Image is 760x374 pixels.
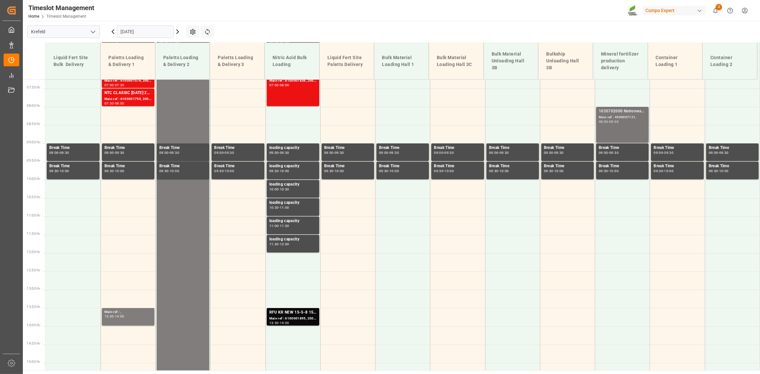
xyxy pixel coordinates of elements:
div: 09:30 [609,151,619,154]
div: 12:00 [280,243,289,246]
div: - [278,188,279,191]
div: 07:00 [104,84,114,87]
div: 11:00 [269,224,279,227]
div: Break Time [599,145,646,151]
div: 11:30 [280,224,289,227]
div: Container Loading 1 [653,52,697,71]
div: Break Time [544,145,591,151]
div: 09:30 [654,170,663,172]
div: 09:00 [104,151,114,154]
div: 10:00 [225,170,234,172]
div: - [169,170,170,172]
span: 10:30 Hr [27,195,40,199]
div: 10:00 [444,170,454,172]
div: 09:30 [554,151,564,154]
div: Mineral fertilizer production delivery [598,48,642,74]
div: 14:00 [280,321,289,324]
div: 07:00 [269,84,279,87]
div: 10:00 [554,170,564,172]
div: 10:00 [389,170,399,172]
span: 11:00 Hr [27,214,40,217]
div: 09:30 [324,170,334,172]
div: - [278,84,279,87]
div: - [278,224,279,227]
div: loading capacity [269,236,317,243]
button: show 3 new notifications [708,3,723,18]
div: NTC CLASSIC [DATE] 25kg (x40) DE,EN,PLFLO T PERM [DATE] 25kg (x40) INTFLO T CLUB [DATE] 25kg (x40... [104,90,152,96]
div: Break Time [434,145,481,151]
div: 09:00 [159,151,169,154]
div: Liquid Fert Site Bulk Delivery [51,52,95,71]
div: Break Time [159,163,207,170]
span: 3 [716,4,722,10]
div: Bulk Material Unloading Hall 3B [489,48,533,74]
div: - [169,151,170,154]
div: 09:00 [434,151,443,154]
div: - [498,151,499,154]
div: 09:30 [104,170,114,172]
div: 11:00 [280,206,289,209]
span: 15:00 Hr [27,360,40,364]
div: Main ref : 6100001895, 2000001512 [269,316,317,321]
div: 09:30 [664,151,674,154]
div: Paletts Loading & Delivery 3 [215,52,259,71]
div: 09:00 [654,151,663,154]
div: Bulkship Unloading Hall 3B [544,48,588,74]
div: Paletts Loading & Delivery 2 [161,52,205,71]
div: 09:30 [444,151,454,154]
div: 10:30 [280,188,289,191]
div: 09:30 [115,151,124,154]
div: 11:30 [269,243,279,246]
div: 09:00 [544,151,553,154]
div: 07:30 [104,102,114,105]
div: Main ref : 6100001576, 2000001370 [104,78,152,84]
div: 10:00 [280,170,289,172]
img: Screenshot%202023-09-29%20at%2010.02.21.png_1712312052.png [628,5,638,16]
span: 13:00 Hr [27,287,40,290]
div: - [114,102,115,105]
div: - [553,170,554,172]
div: loading capacity [269,145,317,151]
div: 07:30 [115,84,124,87]
span: 09:30 Hr [27,159,40,162]
div: 13:30 [104,315,114,318]
div: Break Time [214,163,261,170]
input: Type to search/select [27,25,100,38]
div: 09:30 [719,151,729,154]
div: Break Time [104,145,152,151]
div: 09:30 [214,170,224,172]
div: Break Time [489,163,536,170]
div: 09:00 [324,151,334,154]
div: - [608,120,609,123]
div: - [114,151,115,154]
div: 09:30 [489,170,499,172]
div: loading capacity [269,218,317,224]
div: Break Time [104,163,152,170]
div: Break Time [434,163,481,170]
div: 09:30 [269,170,279,172]
div: 09:30 [60,151,69,154]
div: Compo Expert [643,6,705,15]
div: 09:30 [434,170,443,172]
div: 09:30 [159,170,169,172]
div: 10:00 [269,188,279,191]
div: 09:30 [280,151,289,154]
div: - [114,170,115,172]
div: - [718,151,719,154]
div: 10:00 [609,170,619,172]
div: Liquid Fert Site Paletts Delivery [325,52,369,71]
span: 09:00 Hr [27,140,40,144]
div: Break Time [49,163,97,170]
div: 09:00 [599,151,608,154]
div: - [388,170,389,172]
span: 12:30 Hr [27,268,40,272]
div: 10:00 [60,170,69,172]
div: 09:30 [335,151,344,154]
div: - [718,170,719,172]
span: 08:00 Hr [27,104,40,107]
div: Break Time [214,145,261,151]
span: 08:30 Hr [27,122,40,126]
div: - [59,170,60,172]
